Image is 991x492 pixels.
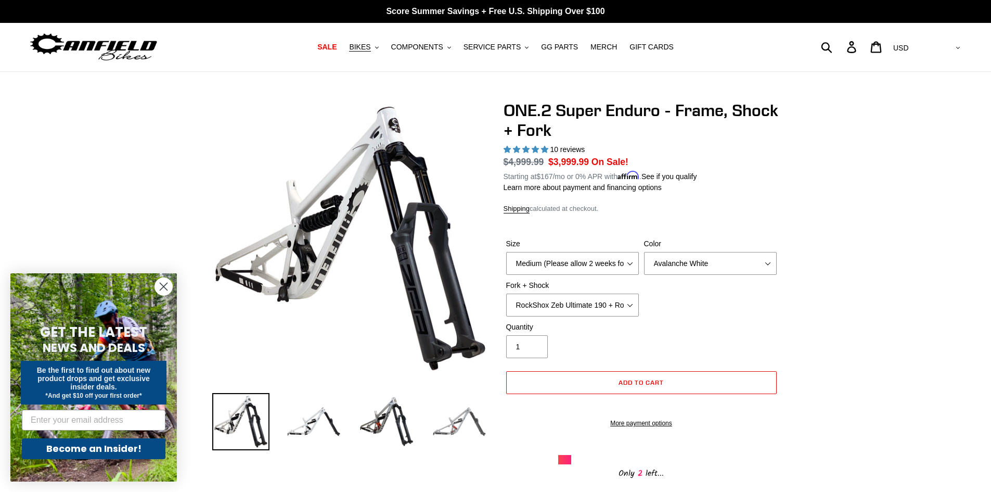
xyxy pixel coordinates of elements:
span: GIFT CARDS [629,43,674,52]
a: GG PARTS [536,40,583,54]
span: COMPONENTS [391,43,443,52]
span: Affirm [617,171,639,180]
img: Load image into Gallery viewer, ONE.2 Super Enduro - Frame, Shock + Fork [212,393,269,450]
div: Only left... [558,464,725,481]
a: Shipping [504,205,530,213]
a: More payment options [506,419,777,428]
span: GET THE LATEST [40,323,147,342]
span: GG PARTS [541,43,578,52]
span: Be the first to find out about new product drops and get exclusive insider deals. [37,366,151,391]
span: $167 [536,172,552,181]
label: Fork + Shock [506,280,639,291]
img: Load image into Gallery viewer, ONE.2 Super Enduro - Frame, Shock + Fork [285,393,342,450]
span: 10 reviews [550,145,585,154]
span: 5.00 stars [504,145,550,154]
span: Add to cart [619,379,664,386]
label: Quantity [506,322,639,333]
p: Starting at /mo or 0% APR with . [504,169,697,182]
s: $4,999.99 [504,157,544,167]
img: Canfield Bikes [29,31,159,64]
input: Search [827,35,853,58]
a: GIFT CARDS [624,40,679,54]
button: Add to cart [506,371,777,394]
span: On Sale! [591,155,628,169]
span: NEWS AND DEALS [43,339,145,356]
button: BIKES [344,40,383,54]
button: SERVICE PARTS [458,40,534,54]
input: Enter your email address [22,410,165,431]
span: *And get $10 off your first order* [45,392,141,399]
img: Load image into Gallery viewer, ONE.2 Super Enduro - Frame, Shock + Fork [358,393,415,450]
span: SALE [317,43,337,52]
img: Load image into Gallery viewer, ONE.2 Super Enduro - Frame, Shock + Fork [431,393,488,450]
span: BIKES [349,43,370,52]
a: See if you qualify - Learn more about Affirm Financing (opens in modal) [641,172,697,181]
label: Size [506,238,639,249]
a: SALE [312,40,342,54]
a: MERCH [585,40,622,54]
h1: ONE.2 Super Enduro - Frame, Shock + Fork [504,100,779,141]
span: MERCH [590,43,617,52]
button: COMPONENTS [386,40,456,54]
button: Close dialog [155,277,173,296]
label: Color [644,238,777,249]
a: Learn more about payment and financing options [504,183,662,192]
div: calculated at checkout. [504,204,779,214]
span: SERVICE PARTS [464,43,521,52]
button: Become an Insider! [22,438,165,459]
span: $3,999.99 [548,157,589,167]
span: 2 [635,467,646,480]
